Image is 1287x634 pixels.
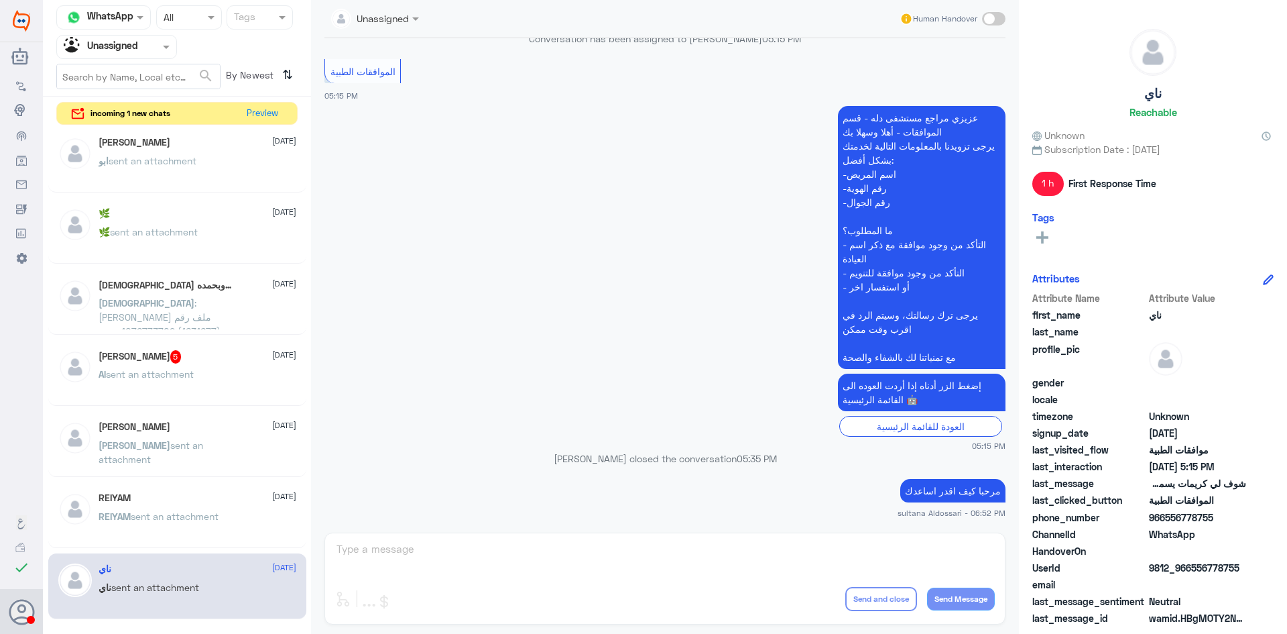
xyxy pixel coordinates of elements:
span: last_message_id [1032,611,1146,625]
span: last_message_sentiment [1032,594,1146,609]
button: Send and close [845,587,917,611]
p: Conversation has been assigned to [PERSON_NAME] [324,32,1005,46]
span: email [1032,578,1146,592]
h6: Tags [1032,211,1054,223]
span: null [1149,376,1246,390]
p: 24/7/2025, 6:52 PM [900,479,1005,503]
span: [DEMOGRAPHIC_DATA] [99,297,194,309]
img: defaultAdmin.png [58,279,92,313]
span: 2025-07-24T14:13:44.348Z [1149,426,1246,440]
span: By Newest [221,64,277,91]
span: gender [1032,376,1146,390]
span: Unknown [1149,409,1246,423]
span: wamid.HBgMOTY2NTU2Nzc4NzU1FQIAEhgUM0FENDRBQjgyRTU5NjNDNzMyOUQA [1149,611,1246,625]
button: Preview [241,103,284,125]
span: [DATE] [272,278,296,290]
span: ChannelId [1032,527,1146,541]
button: search [198,65,214,87]
span: null [1149,578,1246,592]
span: First Response Time [1068,176,1156,191]
p: 24/7/2025, 5:15 PM [838,374,1005,411]
span: 1 h [1032,172,1064,196]
i: ⇅ [282,64,293,86]
span: last_visited_flow [1032,443,1146,457]
img: whatsapp.png [64,7,84,28]
img: defaultAdmin.png [58,350,92,384]
span: last_message [1032,476,1146,490]
span: Unknown [1032,128,1085,142]
img: defaultAdmin.png [58,492,92,526]
span: last_name [1032,325,1146,339]
span: search [198,68,214,84]
h5: Abdullah Alghailan [99,421,170,433]
img: defaultAdmin.png [58,421,92,455]
img: Widebot Logo [13,10,30,32]
span: 🌿 [99,226,110,237]
span: [DATE] [272,419,296,431]
span: phone_number [1032,511,1146,525]
span: [DATE] [272,490,296,503]
span: Subscription Date : [DATE] [1032,142,1274,156]
span: [PERSON_NAME] [99,439,170,451]
span: incoming 1 new chats [90,107,170,119]
span: signup_date [1032,426,1146,440]
span: sent an attachment [131,511,219,522]
button: Send Message [927,588,995,611]
h5: سبحان الله وبحمده🤍 [99,279,237,293]
span: locale [1032,392,1146,407]
p: 24/7/2025, 5:15 PM [838,106,1005,369]
img: defaultAdmin.png [1149,342,1182,376]
span: 05:15 PM [972,440,1005,452]
span: last_interaction [1032,460,1146,474]
div: Tags [232,9,255,27]
span: [DATE] [272,135,296,147]
span: first_name [1032,308,1146,322]
img: defaultAdmin.png [58,208,92,242]
span: الموافقات الطبية [330,66,395,77]
h5: Al Hanouf [99,350,182,364]
span: sent an attachment [109,155,196,166]
span: [DATE] [272,206,296,218]
span: ناي [1149,308,1246,322]
span: Al [99,368,106,380]
span: REIYAM [99,511,131,522]
span: [DATE] [272,562,296,574]
span: موافقات الطبية [1149,443,1246,457]
h5: ابو خالد [99,137,170,148]
span: sent an attachment [111,582,199,593]
i: check [13,560,29,576]
span: 2025-07-24T14:15:17.508Z [1149,460,1246,474]
span: null [1149,392,1246,407]
span: profile_pic [1032,342,1146,373]
span: Attribute Value [1149,291,1246,305]
span: timezone [1032,409,1146,423]
span: sultana Aldossari - 06:52 PM [898,507,1005,519]
span: HandoverOn [1032,544,1146,558]
div: العودة للقائمة الرئيسية [839,416,1002,437]
img: Unassigned.svg [64,37,84,57]
img: defaultAdmin.png [58,564,92,597]
span: sent an attachment [106,368,194,380]
span: 05:35 PM [737,453,777,464]
span: 966556778755 [1149,511,1246,525]
span: الموافقات الطبية [1149,493,1246,507]
span: null [1149,544,1246,558]
span: sent an attachment [110,226,198,237]
h5: 🌿 [99,208,110,219]
span: شوف لي كريمات يسمح التامين لها [1149,476,1246,490]
h6: Attributes [1032,272,1080,284]
h6: Reachable [1129,106,1177,118]
span: 2 [1149,527,1246,541]
button: Avatar [9,599,34,625]
span: ابو [99,155,109,166]
input: Search by Name, Local etc… [57,64,220,89]
h5: REIYAM [99,492,131,504]
img: defaultAdmin.png [1130,30,1176,75]
span: 05:15 PM [762,33,801,44]
h5: ناي [99,564,111,575]
span: last_clicked_button [1032,493,1146,507]
span: Human Handover [913,13,977,25]
span: 9812_966556778755 [1149,561,1246,575]
img: defaultAdmin.png [58,137,92,170]
span: Attribute Name [1032,291,1146,305]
